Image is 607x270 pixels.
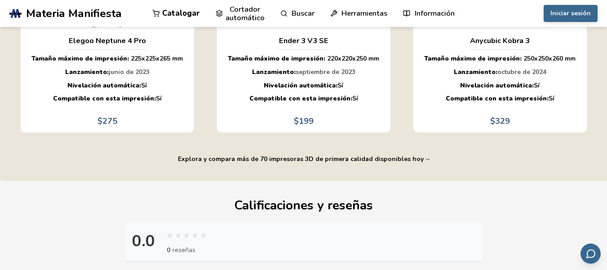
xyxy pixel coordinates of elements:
[26,6,122,21] font: Materia Manifiesta
[167,246,170,254] font: 0
[327,54,338,63] font: 220
[162,8,200,18] font: Catalogar
[338,54,341,63] font: x
[495,116,510,126] font: 329
[279,35,328,46] font: Ender 3 V3 SE
[97,116,102,126] font: $
[534,81,540,90] font: Sí
[200,227,207,242] font: ★
[234,197,373,214] font: Calificaciones y reseñas
[65,68,109,76] font: Lanzamiento:
[264,81,337,90] font: Nivelación automática:
[538,54,549,63] font: 250
[549,94,554,103] font: Sí
[368,54,379,63] font: mm
[132,231,155,252] font: 0.0
[470,35,530,46] font: Anycubic Kobra 3
[226,4,265,23] font: Cortador automático
[178,155,429,163] font: Explora y compara más de 70 impresoras 3D de primera calidad disponibles hoy →
[337,81,343,90] font: Sí
[160,54,170,63] font: 265
[446,94,549,103] font: Compatible con esta impresión:
[497,68,546,76] font: octubre de 2024
[454,68,497,76] font: Lanzamiento:
[249,94,352,103] font: Compatible con esta impresión:
[141,81,147,90] font: Sí
[352,54,356,63] font: x
[523,54,534,63] font: 250
[292,8,315,18] font: Buscar
[69,35,146,46] font: Elegoo Neptune 4 Pro
[565,54,576,63] font: mm
[145,54,156,63] font: 225
[53,94,156,103] font: Compatible con esta impresión:
[131,54,142,63] font: 225
[192,227,199,242] font: ★
[156,54,160,63] font: x
[490,116,495,126] font: $
[580,244,601,264] button: Enviar comentarios por correo electrónico
[67,81,141,90] font: Nivelación automática:
[142,54,145,63] font: x
[172,54,183,63] font: mm
[299,116,314,126] font: 199
[167,227,173,242] font: ★
[534,54,538,63] font: x
[109,68,150,76] font: junio de 2023
[341,8,387,18] font: Herramientas
[352,94,358,103] font: Sí
[31,54,129,63] font: Tamaño máximo de impresión:
[296,68,355,76] font: septiembre de 2023
[552,54,563,63] font: 260
[549,54,552,63] font: x
[460,81,534,90] font: Nivelación automática:
[424,54,522,63] font: Tamaño máximo de impresión:
[294,116,299,126] font: $
[544,5,598,22] button: Iniciar sesión
[228,54,325,63] font: Tamaño máximo de impresión:
[356,54,367,63] font: 250
[102,116,117,126] font: 275
[173,246,195,254] font: reseñas
[252,68,296,76] font: Lanzamiento:
[178,156,429,163] button: Explora y compara más de 70 impresoras 3D de primera calidad disponibles hoy →
[550,9,591,17] font: Iniciar sesión
[175,227,182,242] font: ★
[183,227,190,242] font: ★
[156,94,162,103] font: Sí
[341,54,352,63] font: 220
[415,8,455,18] font: Información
